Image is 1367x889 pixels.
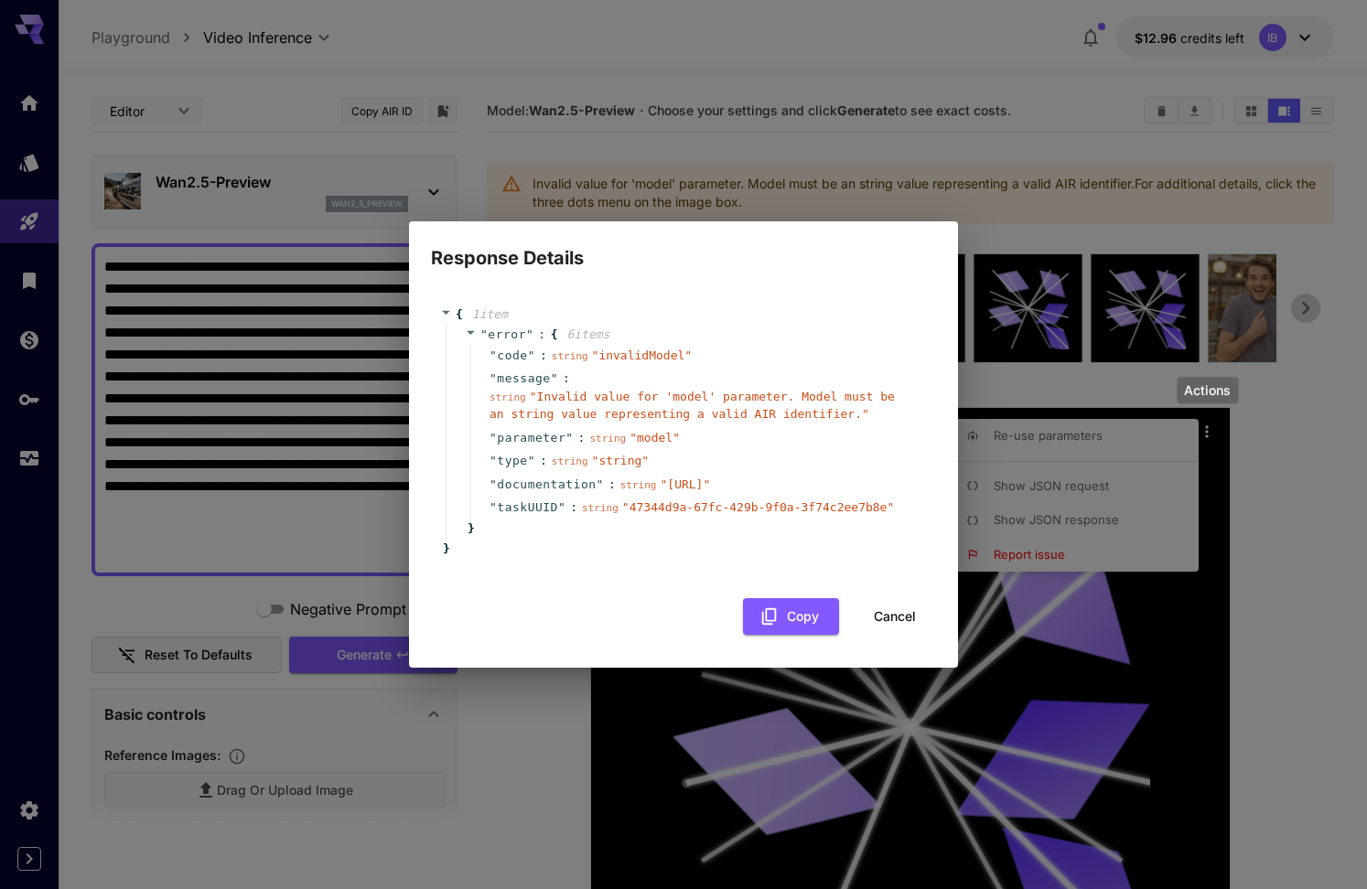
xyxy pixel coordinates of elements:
span: { [456,305,463,324]
span: " [490,500,497,514]
span: " Invalid value for 'model' parameter. Model must be an string value representing a valid AIR ide... [490,390,895,422]
h2: Response Details [409,221,958,273]
span: : [608,476,616,494]
span: type [497,452,527,470]
span: " [490,454,497,467]
span: 6 item s [566,327,609,341]
span: { [551,326,558,344]
span: string [582,502,619,514]
span: } [465,519,475,538]
span: " [490,348,497,362]
span: taskUUID [497,498,558,517]
span: : [570,498,577,517]
span: : [578,429,586,447]
span: " [480,327,488,341]
span: string [620,479,657,491]
span: message [497,370,550,388]
span: " string " [592,454,650,467]
button: Cancel [854,598,936,636]
span: " [490,431,497,444]
span: string [552,455,588,467]
span: " 47344d9a-67fc-429b-9f0a-3f74c2ee7b8e " [622,500,894,514]
span: : [540,452,547,470]
span: " [558,500,565,514]
span: " [526,327,533,341]
span: " [597,477,604,491]
span: : [540,347,547,365]
span: string [589,433,626,444]
span: documentation [497,476,596,494]
button: Copy [743,598,839,636]
span: " [528,348,535,362]
span: code [497,347,527,365]
span: " model " [630,431,680,444]
span: string [552,350,588,362]
div: Actions [1177,377,1238,403]
span: parameter [497,429,565,447]
span: string [490,391,526,403]
span: " [565,431,573,444]
span: " [551,371,558,385]
span: : [563,370,570,388]
span: " [URL] " [660,477,710,491]
span: " [490,477,497,491]
span: " [490,371,497,385]
span: " invalidModel " [592,348,693,362]
span: " [528,454,535,467]
span: error [488,327,526,341]
span: 1 item [472,307,508,321]
span: } [440,540,450,558]
span: : [538,326,545,344]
